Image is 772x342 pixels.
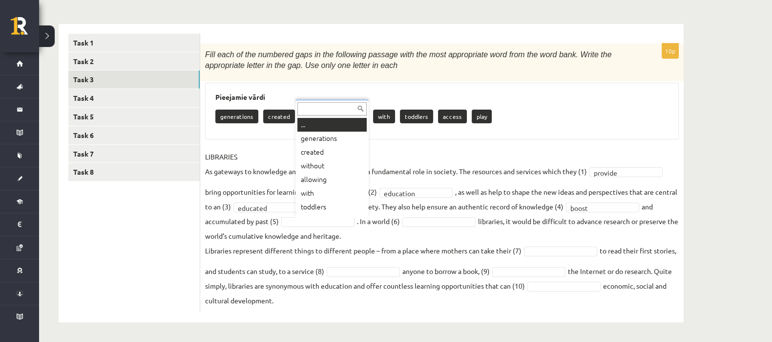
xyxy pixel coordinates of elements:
div: created [297,145,367,159]
div: without [297,159,367,173]
div: with [297,186,367,200]
div: access [297,214,367,228]
div: toddlers [297,200,367,214]
div: generations [297,132,367,145]
div: allowing [297,173,367,186]
div: ... [297,118,367,132]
